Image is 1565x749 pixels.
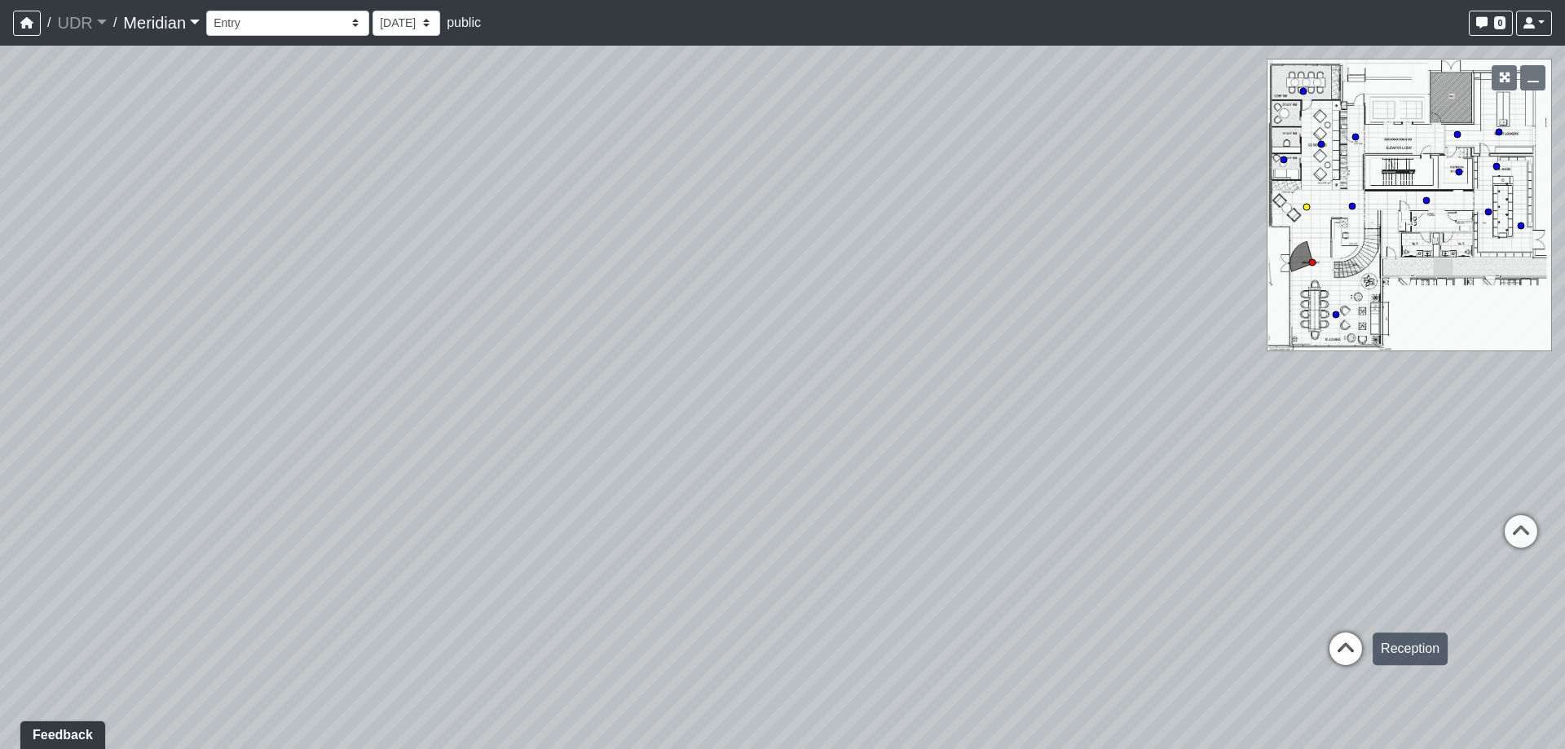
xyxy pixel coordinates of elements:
[123,7,200,39] a: Meridian
[107,7,123,39] span: /
[1373,632,1448,665] div: Reception
[1469,11,1513,36] button: 0
[447,15,481,29] span: public
[12,716,108,749] iframe: Ybug feedback widget
[57,7,106,39] a: UDR
[1494,16,1505,29] span: 0
[41,7,57,39] span: /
